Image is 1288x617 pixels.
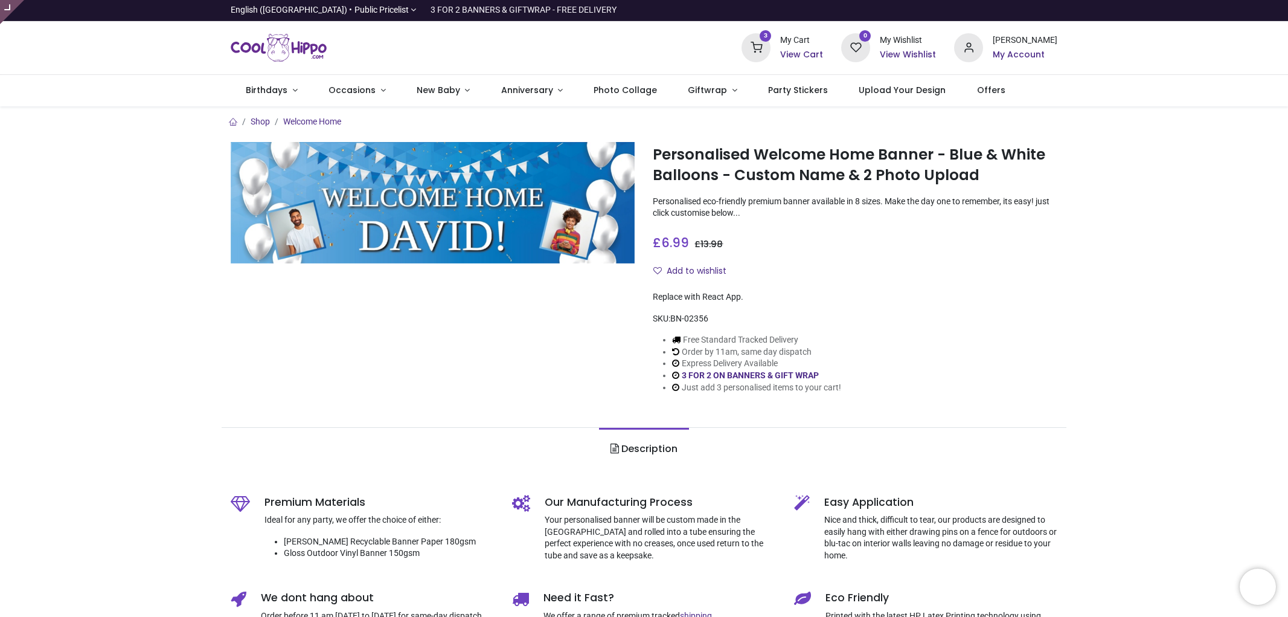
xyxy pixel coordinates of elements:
[653,144,1057,186] h1: Personalised Welcome Home Banner - Blue & White Balloons - Custom Name & 2 Photo Upload
[688,84,727,96] span: Giftwrap
[401,75,485,106] a: New Baby
[993,49,1057,61] a: My Account
[431,4,617,16] div: 3 FOR 2 BANNERS & GIFTWRAP - FREE DELIVERY
[672,358,841,370] li: Express Delivery Available
[977,84,1005,96] span: Offers
[661,234,689,251] span: 6.99
[545,514,776,561] p: Your personalised banner will be custom made in the [GEOGRAPHIC_DATA] and rolled into a tube ensu...
[673,75,753,106] a: Giftwrap
[231,75,313,106] a: Birthdays
[284,536,495,548] li: [PERSON_NAME] Recyclable Banner Paper 180gsm
[768,84,828,96] span: Party Stickers
[328,84,376,96] span: Occasions
[261,590,495,606] h5: We dont hang about
[804,4,1057,16] iframe: Customer reviews powered by Trustpilot
[694,238,723,250] span: £
[284,548,495,560] li: Gloss Outdoor Vinyl Banner 150gsm
[742,42,771,52] a: 3
[354,4,409,16] span: Public Pricelist
[672,382,841,394] li: Just add 3 personalised items to your cart!
[599,428,689,470] a: Description
[545,495,776,510] h5: Our Manufacturing Process
[760,30,771,42] sup: 3
[653,291,1057,303] div: Replace with React App.
[543,590,776,606] h5: Need it Fast?
[824,495,1058,510] h5: Easy Application
[670,314,708,323] span: BN-02356
[653,313,1057,325] div: SKU:
[594,84,657,96] span: Photo Collage
[880,34,936,47] div: My Wishlist
[264,495,495,510] h5: Premium Materials
[283,117,341,126] a: Welcome Home
[1240,569,1276,605] iframe: Brevo live chat
[859,84,946,96] span: Upload Your Design
[993,34,1057,47] div: [PERSON_NAME]
[653,234,689,251] span: £
[417,84,460,96] span: New Baby
[700,238,723,250] span: 13.98
[231,31,327,65] a: Logo of Cool Hippo
[780,34,823,47] div: My Cart
[501,84,553,96] span: Anniversary
[880,49,936,61] a: View Wishlist
[231,31,327,65] img: Cool Hippo
[485,75,578,106] a: Anniversary
[825,590,1058,606] h5: Eco Friendly
[672,334,841,346] li: Free Standard Tracked Delivery
[246,84,287,96] span: Birthdays
[653,196,1057,219] p: Personalised eco-friendly premium banner available in 8 sizes. Make the day one to remember, its ...
[824,514,1058,561] p: Nice and thick, difficult to tear, our products are designed to easily hang with either drawing p...
[231,4,417,16] a: English ([GEOGRAPHIC_DATA]) •Public Pricelist
[653,267,662,275] i: Add to wishlist
[841,42,870,52] a: 0
[780,49,823,61] a: View Cart
[859,30,871,42] sup: 0
[264,514,495,526] p: Ideal for any party, we offer the choice of either:
[653,261,737,282] button: Add to wishlistAdd to wishlist
[313,75,401,106] a: Occasions
[231,142,635,263] img: Personalised Welcome Home Banner - Blue & White Balloons - Custom Name & 2 Photo Upload
[251,117,270,126] a: Shop
[672,346,841,358] li: Order by 11am, same day dispatch
[682,370,819,380] a: 3 FOR 2 ON BANNERS & GIFT WRAP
